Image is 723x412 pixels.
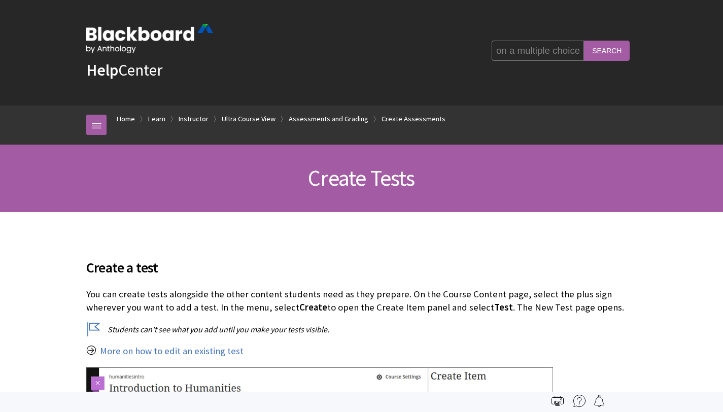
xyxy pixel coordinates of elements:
[584,41,630,60] input: Search
[86,288,637,314] p: You can create tests alongside the other content students need as they prepare. On the Course Con...
[382,113,445,125] a: Create Assessments
[86,24,213,53] img: Blackboard by Anthology
[100,345,244,357] a: More on how to edit an existing test
[552,395,564,407] img: Print
[86,60,118,80] strong: Help
[86,257,637,278] span: Create a test
[86,60,162,80] a: HelpCenter
[222,113,276,125] a: Ultra Course View
[289,113,368,125] a: Assessments and Grading
[117,113,135,125] a: Home
[86,324,637,335] p: Students can't see what you add until you make your tests visible.
[179,113,209,125] a: Instructor
[573,395,586,407] img: More help
[299,301,327,313] span: Create
[593,395,605,407] img: Follow this page
[308,164,415,192] span: Create Tests
[148,113,165,125] a: Learn
[494,301,513,313] span: Test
